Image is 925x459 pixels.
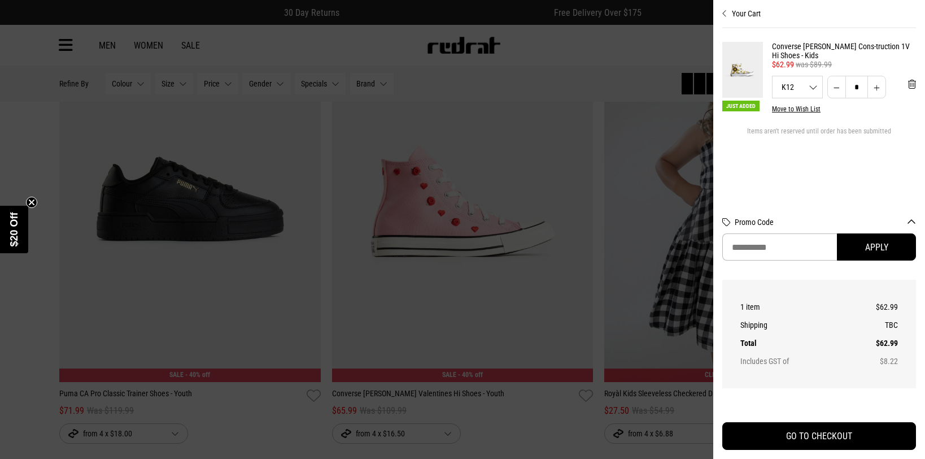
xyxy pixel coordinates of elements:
td: TBC [849,316,898,334]
th: Includes GST of [740,352,849,370]
button: Apply [837,233,916,261]
input: Quantity [845,76,868,98]
button: Increase quantity [867,76,886,98]
button: GO TO CHECKOUT [722,422,916,450]
a: Converse [PERSON_NAME] Cons-truction 1V Hi Shoes - Kids [772,42,916,60]
th: Total [740,334,849,352]
button: Open LiveChat chat widget [9,5,43,38]
button: 'Remove from cart [899,70,925,98]
div: Items aren't reserved until order has been submitted [722,127,916,144]
button: Promo Code [735,218,916,227]
span: Just Added [722,101,760,111]
th: Shipping [740,316,849,334]
img: Converse Chuck Taylor Cons-truction 1V Hi Shoes - Kids [722,42,763,98]
span: K12 [773,83,822,91]
input: Promo Code [722,233,837,261]
iframe: Customer reviews powered by Trustpilot [722,402,916,413]
td: $62.99 [849,298,898,316]
span: $62.99 [772,60,794,69]
button: Close teaser [26,197,37,208]
span: was $89.99 [796,60,832,69]
button: Decrease quantity [827,76,846,98]
button: Move to Wish List [772,105,821,113]
th: 1 item [740,298,849,316]
span: $20 Off [8,212,20,246]
td: $8.22 [849,352,898,370]
td: $62.99 [849,334,898,352]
